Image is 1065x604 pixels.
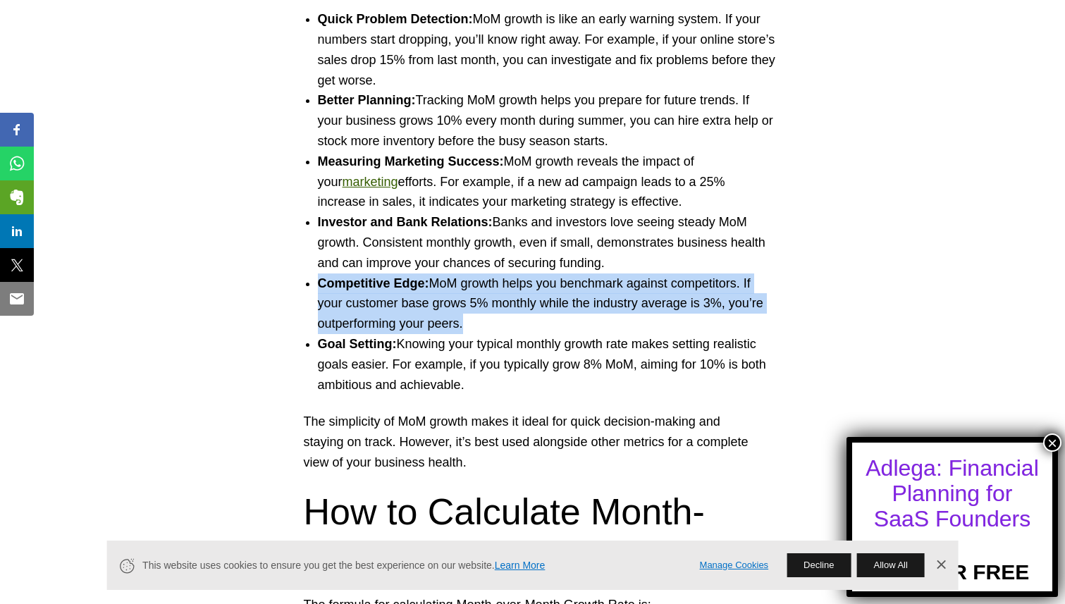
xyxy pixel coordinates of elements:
p: The simplicity of MoM growth makes it ideal for quick decision-making and staying on track. Howev... [304,412,762,472]
strong: Competitive Edge: [318,276,429,290]
span: This website uses cookies to ensure you get the best experience on our website. [142,558,679,573]
li: Tracking MoM growth helps you prepare for future trends. If your business grows 10% every month d... [318,90,776,151]
a: Dismiss Banner [930,555,952,576]
li: Knowing your typical monthly growth rate makes setting realistic goals easier. For example, if yo... [318,334,776,395]
li: Banks and investors love seeing steady MoM growth. Consistent monthly growth, even if small, demo... [318,212,776,273]
button: Decline [787,553,851,577]
div: Adlega: Financial Planning for SaaS Founders [865,455,1040,531]
a: TRY FOR FREE [875,536,1029,584]
strong: Measuring Marketing Success: [318,154,504,168]
button: Allow All [856,553,924,577]
svg: Cookie Icon [118,557,135,574]
li: MoM growth reveals the impact of your efforts. For example, if a new ad campaign leads to a 25% i... [318,152,776,212]
a: Learn More [495,560,546,571]
strong: Better Planning: [318,93,416,107]
li: MoM growth helps you benchmark against competitors. If your customer base grows 5% monthly while ... [318,273,776,334]
strong: Goal Setting: [318,337,397,351]
a: Manage Cookies [700,558,769,573]
strong: Quick Problem Detection: [318,12,473,26]
li: MoM growth is like an early warning system. If your numbers start dropping, you’ll know right awa... [318,9,776,90]
a: marketing [343,175,398,189]
button: Close [1043,433,1061,452]
strong: Investor and Bank Relations: [318,215,493,229]
h2: How to Calculate Month-over-Month Growth Rate [304,490,762,578]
